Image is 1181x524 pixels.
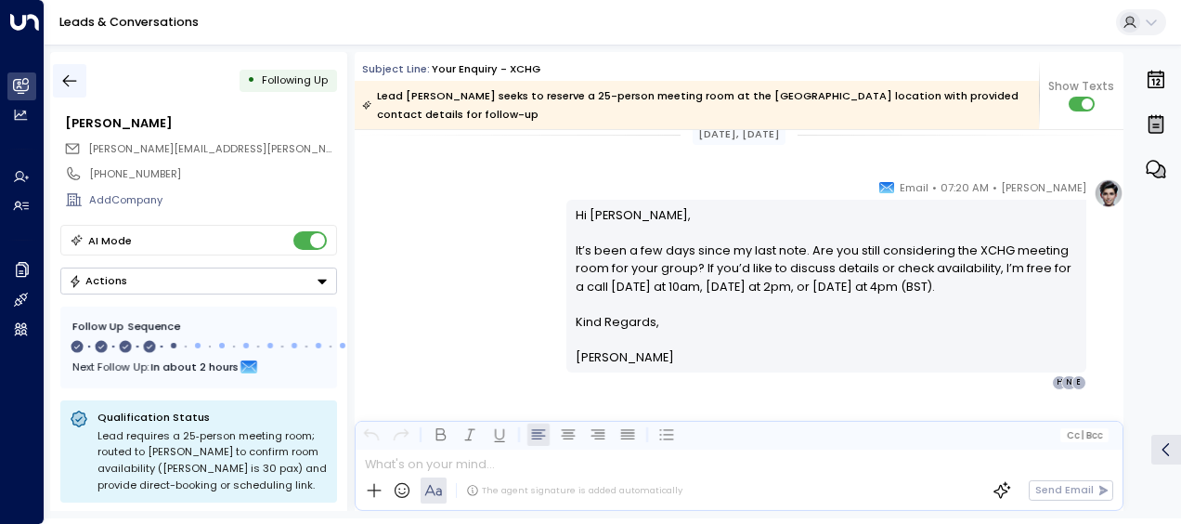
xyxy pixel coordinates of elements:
[693,124,786,145] div: [DATE], [DATE]
[89,166,336,182] div: [PHONE_NUMBER]
[466,484,682,497] div: The agent signature is added automatically
[97,410,328,425] p: Qualification Status
[1001,178,1086,197] span: [PERSON_NAME]
[1071,375,1086,390] div: E
[1061,375,1076,390] div: N
[97,428,328,493] div: Lead requires a 25‑person meeting room; routed to [PERSON_NAME] to confirm room availability ([PE...
[247,67,255,94] div: •
[262,72,328,87] span: Following Up
[1060,428,1109,442] button: Cc|Bcc
[60,268,337,295] div: Button group with a nested menu
[576,206,1078,313] p: Hi [PERSON_NAME], It’s been a few days since my last note. Are you still considering the XCHG mee...
[59,14,199,30] a: Leads & Conversations
[1082,430,1084,440] span: |
[390,424,412,446] button: Redo
[900,178,928,197] span: Email
[1094,178,1123,208] img: profile-logo.png
[941,178,989,197] span: 07:20 AM
[88,141,440,156] span: [PERSON_NAME][EMAIL_ADDRESS][PERSON_NAME][DOMAIN_NAME]
[576,348,674,366] span: [PERSON_NAME]
[932,178,937,197] span: •
[88,231,132,250] div: AI Mode
[432,61,540,77] div: Your enquiry - XCHG
[360,424,383,446] button: Undo
[65,114,336,132] div: [PERSON_NAME]
[60,268,337,295] button: Actions
[69,274,127,287] div: Actions
[150,357,239,377] span: In about 2 hours
[362,61,430,76] span: Subject Line:
[993,178,997,197] span: •
[72,319,325,334] div: Follow Up Sequence
[576,313,659,331] span: Kind Regards,
[88,141,337,157] span: edward.afolabi@yahoo.com
[1052,375,1067,390] div: H
[1048,78,1114,95] span: Show Texts
[1067,430,1103,440] span: Cc Bcc
[89,192,336,208] div: AddCompany
[362,86,1030,124] div: Lead [PERSON_NAME] seeks to reserve a 25-person meeting room at the [GEOGRAPHIC_DATA] location wi...
[72,357,325,377] div: Next Follow Up:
